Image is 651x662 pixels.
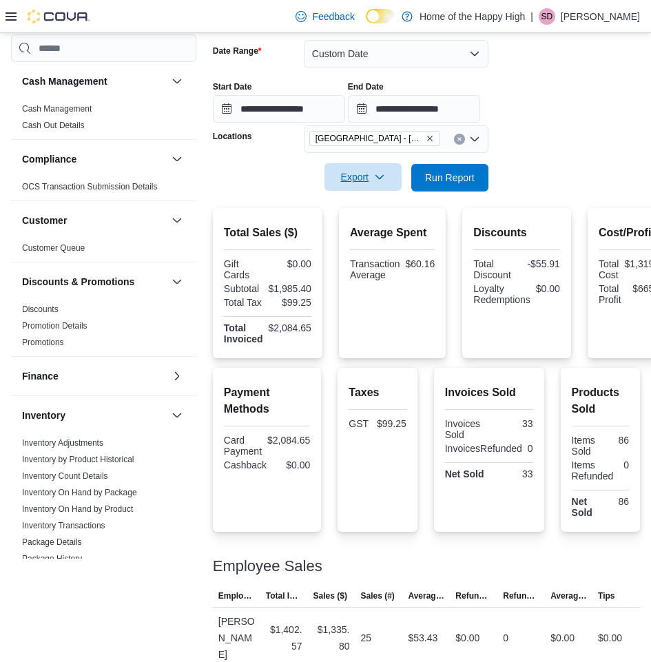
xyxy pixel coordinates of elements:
button: Clear input [454,134,465,145]
button: Finance [22,369,166,383]
span: Inventory Count Details [22,470,108,482]
span: Customer Queue [22,242,85,254]
h3: Cash Management [22,74,107,88]
span: Feedback [312,10,354,23]
button: Customer [22,214,166,227]
a: Promotion Details [22,321,87,331]
span: Inventory On Hand by Product [22,504,133,515]
button: Export [324,163,402,191]
div: $99.25 [270,297,311,308]
div: $0.00 [598,630,622,646]
span: Refunds (#) [503,590,539,601]
span: Inventory Transactions [22,520,105,531]
a: Package History [22,554,82,563]
button: Custom Date [304,40,488,68]
span: Average Sale [408,590,444,601]
h2: Taxes [349,384,406,401]
h2: Total Sales ($) [224,225,311,241]
div: $2,084.65 [269,322,311,333]
input: Dark Mode [366,9,395,23]
div: Compliance [11,178,196,200]
div: 86 [603,435,629,446]
div: $0.00 [270,258,311,269]
span: Package History [22,553,82,564]
p: [PERSON_NAME] [561,8,640,25]
h3: Inventory [22,408,65,422]
a: Promotions [22,338,64,347]
div: Gift Cards [224,258,265,280]
img: Cova [28,10,90,23]
label: End Date [348,81,384,92]
p: | [530,8,533,25]
span: Discounts [22,304,59,315]
div: $2,084.65 [267,435,310,446]
span: Promotions [22,337,64,348]
div: $0.00 [272,459,310,470]
h2: Average Spent [350,225,435,241]
div: Customer [11,240,196,262]
span: Inventory On Hand by Package [22,487,137,498]
span: Promotion Details [22,320,87,331]
div: InvoicesRefunded [445,443,522,454]
a: Cash Management [22,104,92,114]
div: Items Refunded [572,459,614,482]
div: $0.00 [536,283,560,294]
label: Date Range [213,45,262,56]
strong: Net Sold [445,468,484,479]
div: $0.00 [550,630,575,646]
button: Compliance [22,152,166,166]
button: Inventory [22,408,166,422]
span: Cash Management [22,103,92,114]
div: 33 [492,468,533,479]
div: Card Payment [224,435,262,457]
h3: Compliance [22,152,76,166]
button: Remove Sherwood Park - Baseline Road - Fire & Flower from selection in this group [426,134,434,143]
button: Run Report [411,164,488,192]
button: Customer [169,212,185,229]
div: $1,402.57 [266,621,302,654]
div: Total Discount [473,258,514,280]
div: 0 [528,443,533,454]
span: Cash Out Details [22,120,85,131]
div: Total Cost [599,258,619,280]
div: Total Profit [599,283,627,305]
button: Open list of options [469,134,480,145]
div: Cashback [224,459,267,470]
div: $60.16 [406,258,435,269]
button: Discounts & Promotions [22,275,166,289]
div: Cash Management [11,101,196,139]
button: Compliance [169,151,185,167]
div: GST [349,418,371,429]
div: Transaction Average [350,258,400,280]
a: Inventory by Product Historical [22,455,134,464]
h3: Discounts & Promotions [22,275,134,289]
div: Discounts & Promotions [11,301,196,356]
button: Cash Management [169,73,185,90]
span: Export [333,163,393,191]
span: Total Invoiced [266,590,302,601]
div: Total Tax [224,297,265,308]
div: 86 [603,496,629,507]
button: Cash Management [22,74,166,88]
a: Package Details [22,537,82,547]
div: 0 [503,630,508,646]
div: $1,335.80 [313,621,350,654]
div: 0 [619,459,629,470]
a: Customer Queue [22,243,85,253]
span: [GEOGRAPHIC_DATA] - [GEOGRAPHIC_DATA] - Fire & Flower [316,132,423,145]
strong: Net Sold [572,496,592,518]
a: OCS Transaction Submission Details [22,182,158,192]
label: Start Date [213,81,252,92]
span: Sales (#) [361,590,395,601]
p: Home of the Happy High [420,8,525,25]
div: $99.25 [377,418,406,429]
div: Sarah Davidson [539,8,555,25]
div: 33 [492,418,533,429]
span: Inventory by Product Historical [22,454,134,465]
div: $0.00 [455,630,479,646]
span: Inventory Adjustments [22,437,103,448]
div: Subtotal [224,283,263,294]
div: -$55.91 [519,258,560,269]
h2: Discounts [473,225,560,241]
